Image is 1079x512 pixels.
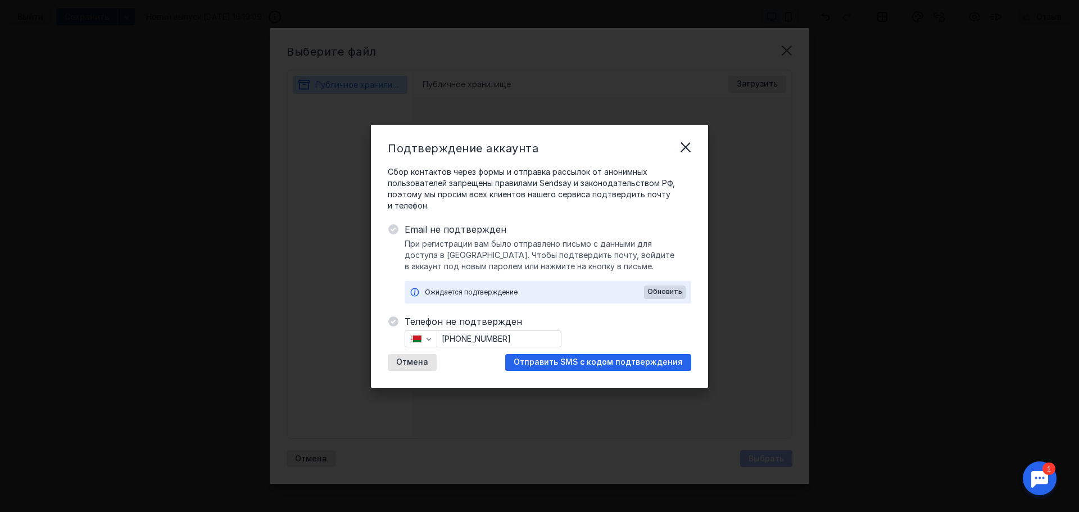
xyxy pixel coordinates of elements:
div: 1 [25,7,38,19]
span: Телефон не подтвержден [405,315,691,328]
button: Отмена [388,354,437,371]
span: Обновить [647,288,682,296]
div: Ожидается подтверждение [425,287,644,298]
span: При регистрации вам было отправлено письмо с данными для доступа в [GEOGRAPHIC_DATA]. Чтобы подтв... [405,238,691,272]
span: Отмена [396,357,428,367]
button: Отправить SMS с кодом подтверждения [505,354,691,371]
span: Подтверждение аккаунта [388,142,538,155]
span: Email не подтвержден [405,223,691,236]
span: Сбор контактов через формы и отправка рассылок от анонимных пользователей запрещены правилами Sen... [388,166,691,211]
button: Обновить [644,286,686,299]
span: Отправить SMS с кодом подтверждения [514,357,683,367]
